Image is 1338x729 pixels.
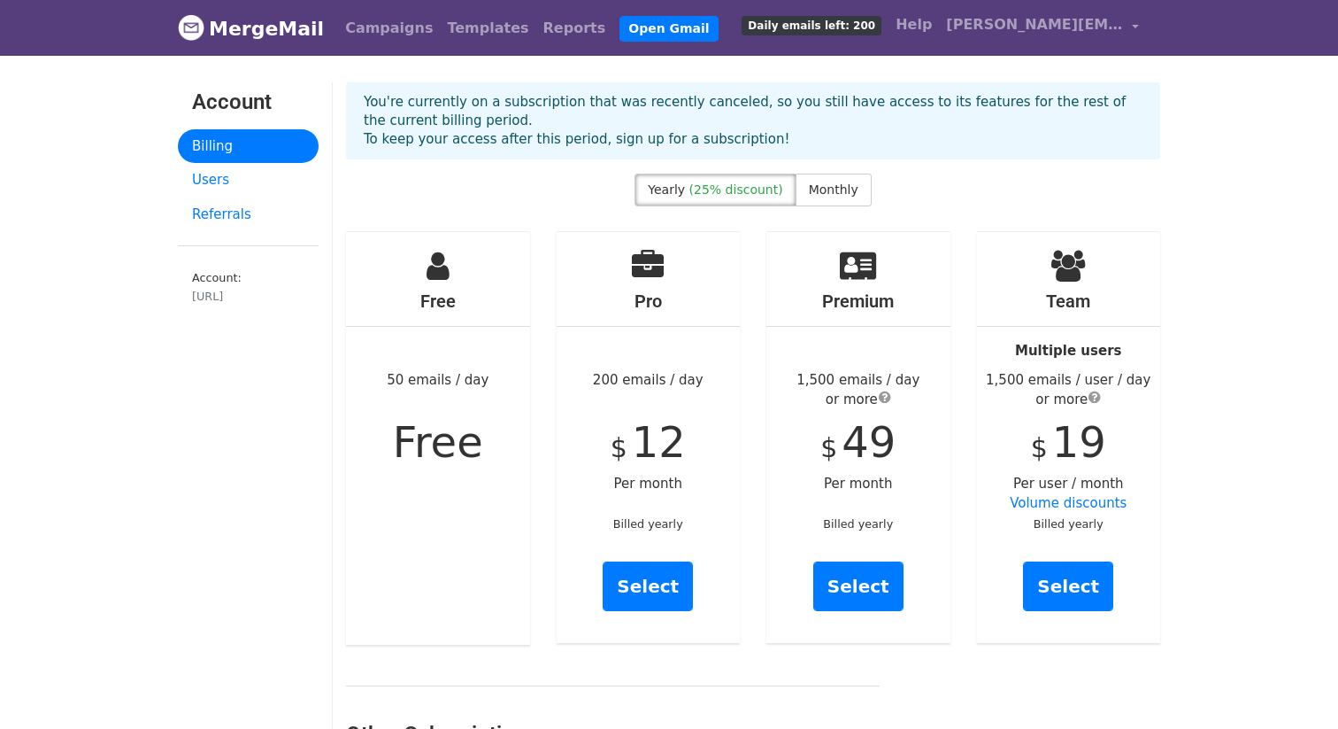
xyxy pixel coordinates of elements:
img: MergeMail logo [178,14,204,41]
div: Per user / month [977,232,1161,643]
div: [URL] [192,288,304,305]
div: 1,500 emails / user / day or more [977,370,1161,410]
a: Users [178,163,319,198]
small: Billed yearly [1034,517,1103,531]
a: [PERSON_NAME][EMAIL_ADDRESS] [939,7,1146,49]
a: Open Gmail [619,16,718,42]
strong: Multiple users [1015,343,1121,359]
div: 50 emails / day [346,232,530,645]
small: Billed yearly [613,517,683,531]
a: MergeMail [178,10,324,47]
span: 19 [1052,417,1106,467]
a: Volume discounts [1010,495,1127,511]
span: Daily emails left: 200 [742,16,881,35]
div: Per month [766,232,950,643]
span: 49 [842,417,896,467]
a: Reports [536,11,613,46]
a: Select [1023,562,1113,611]
a: Daily emails left: 200 [734,7,888,43]
span: 12 [632,417,686,467]
div: 1,500 emails / day or more [766,370,950,410]
span: Yearly [648,182,685,197]
span: Free [393,417,483,467]
a: Help [888,7,939,43]
h4: Free [346,291,530,312]
a: Campaigns [338,11,440,46]
small: Account: [192,271,304,305]
a: Select [813,562,904,611]
div: 200 emails / day Per month [557,232,741,643]
span: $ [1031,432,1048,463]
span: $ [611,432,627,463]
small: Billed yearly [823,517,893,531]
h4: Team [977,291,1161,312]
span: (25% discount) [689,182,783,197]
span: $ [820,432,837,463]
p: You're currently on a subscription that was recently canceled, so you still have access to its fe... [364,93,1142,149]
h3: Account [192,89,304,115]
h4: Premium [766,291,950,312]
a: Billing [178,129,319,164]
span: Monthly [809,182,858,197]
h4: Pro [557,291,741,312]
a: Templates [440,11,535,46]
span: [PERSON_NAME][EMAIL_ADDRESS] [946,14,1123,35]
a: Select [603,562,693,611]
a: Referrals [178,198,319,232]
